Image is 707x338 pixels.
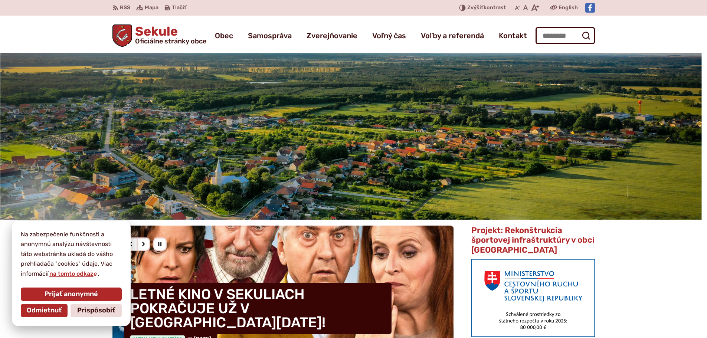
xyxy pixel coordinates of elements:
span: English [559,3,578,12]
p: Na zabezpečenie funkčnosti a anonymnú analýzu návštevnosti táto webstránka ukladá do vášho prehli... [21,230,122,279]
img: Prejsť na Facebook stránku [585,3,595,13]
span: Oficiálne stránky obce [135,38,206,45]
div: Pozastaviť pohyb slajdera [153,237,167,251]
img: min-cras.png [471,259,595,337]
span: Zvýšiť [467,4,484,11]
button: Prijať anonymné [21,288,122,301]
a: Voľby a referendá [421,25,484,46]
span: Prispôsobiť [77,306,115,315]
img: Prejsť na domovskú stránku [112,24,132,47]
h1: Sekule [132,25,206,45]
a: English [557,3,579,12]
a: Samospráva [248,25,292,46]
span: Mapa [145,3,158,12]
span: RSS [120,3,130,12]
a: Kontakt [499,25,527,46]
a: na tomto odkaze [49,270,98,277]
span: Projekt: Rekonštrukcia športovej infraštruktúry v obci [GEOGRAPHIC_DATA] [471,225,595,255]
div: Predošlý slajd [124,237,138,251]
a: Zverejňovanie [307,25,357,46]
div: Nasledujúci slajd [137,237,150,251]
span: Odmietnuť [27,306,62,315]
span: kontrast [467,5,506,11]
a: Voľný čas [372,25,406,46]
a: Logo Sekule, prejsť na domovskú stránku. [112,24,207,47]
button: Prispôsobiť [71,304,122,317]
span: Prijať anonymné [45,290,98,298]
h4: LETNÉ KINO V SEKULIACH POKRAČUJE UŽ V [GEOGRAPHIC_DATA][DATE]! [124,283,392,334]
span: Tlačiť [172,5,186,11]
button: Odmietnuť [21,304,68,317]
a: Obec [215,25,233,46]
